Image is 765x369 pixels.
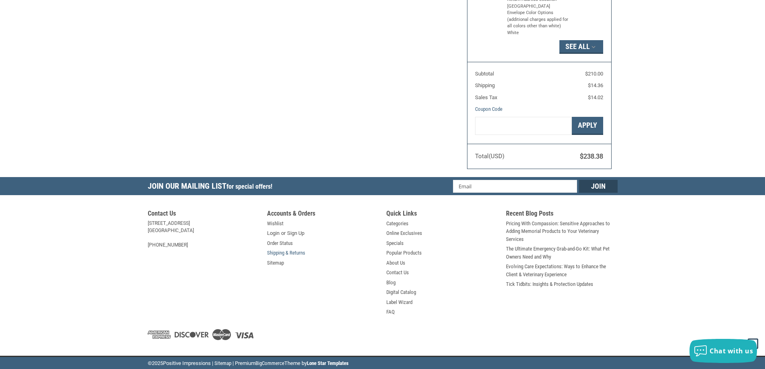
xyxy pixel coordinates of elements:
span: $238.38 [580,153,603,160]
h5: Contact Us [148,210,259,220]
a: Pricing With Compassion: Sensitive Approaches to Adding Memorial Products to Your Veterinary Serv... [506,220,618,243]
a: Wishlist [267,220,284,228]
a: Blog [386,279,396,287]
span: or [276,229,290,237]
span: $210.00 [585,71,603,77]
a: Sitemap [267,259,284,267]
button: See All [559,40,603,54]
h5: Quick Links [386,210,498,220]
a: About Us [386,259,405,267]
a: Tick Tidbits: Insights & Protection Updates [506,280,593,288]
a: Coupon Code [475,106,502,112]
a: Popular Products [386,249,422,257]
button: Apply [572,117,603,135]
span: Subtotal [475,71,494,77]
a: Contact Us [386,269,409,277]
a: Evolving Care Expectations: Ways to Enhance the Client & Veterinary Experience [506,263,618,278]
a: FAQ [386,308,395,316]
button: Chat with us [690,339,757,363]
a: The Ultimate Emergency Grab-and-Go Kit: What Pet Owners Need and Why [506,245,618,261]
a: Order Status [267,239,293,247]
a: Sign Up [287,229,304,237]
span: $14.36 [588,82,603,88]
li: Envelope Color Options (additional charges applied for all colors other than white) White [507,10,569,36]
a: Categories [386,220,408,228]
input: Email [453,180,577,193]
input: Gift Certificate or Coupon Code [475,117,572,135]
span: Sales Tax [475,94,497,100]
h5: Recent Blog Posts [506,210,618,220]
h5: Join Our Mailing List [148,177,276,198]
span: $14.02 [588,94,603,100]
span: Chat with us [710,347,753,355]
a: Label Wizard [386,298,412,306]
h5: Accounts & Orders [267,210,379,220]
a: Shipping & Returns [267,249,305,257]
a: | Sitemap [212,360,231,366]
a: Online Exclusives [386,229,422,237]
input: Join [579,180,618,193]
a: Lone Star Templates [307,360,349,366]
a: BigCommerce [255,360,284,366]
span: for special offers! [226,183,272,190]
span: © Positive Impressions [148,360,211,366]
span: Total (USD) [475,153,504,160]
address: [STREET_ADDRESS] [GEOGRAPHIC_DATA] [PHONE_NUMBER] [148,220,259,249]
a: Specials [386,239,404,247]
a: Login [267,229,279,237]
span: Shipping [475,82,495,88]
span: 2025 [152,360,163,366]
a: Digital Catalog [386,288,416,296]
